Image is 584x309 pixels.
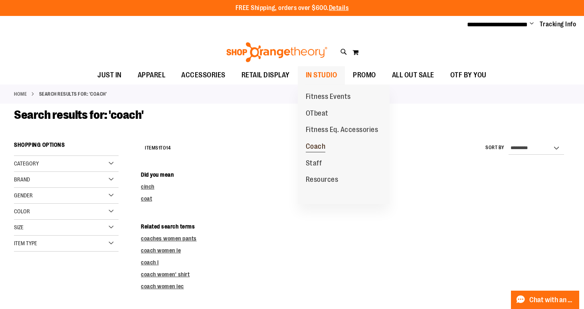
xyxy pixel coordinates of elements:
a: coach women lec [141,283,184,289]
a: cinch [141,183,154,190]
a: coach women' shirt [141,271,190,278]
a: Home [14,91,27,98]
span: 14 [166,145,170,151]
span: Staff [306,159,322,169]
dt: Related search terms [141,222,570,230]
span: Resources [306,175,339,185]
a: coach l [141,259,159,266]
span: PROMO [353,66,376,84]
strong: Shopping Options [14,138,119,156]
span: Chat with an Expert [529,296,574,304]
dt: Did you mean [141,171,570,179]
span: Size [14,224,24,230]
a: coach women le [141,247,181,254]
a: Tracking Info [540,20,576,29]
strong: Search results for: 'coach' [39,91,107,98]
a: coat [141,195,152,202]
span: 1 [158,145,160,151]
span: ALL OUT SALE [392,66,434,84]
span: Gender [14,192,33,199]
a: coaches women pants [141,235,197,242]
span: Fitness Eq. Accessories [306,126,378,136]
span: Category [14,160,39,167]
span: RETAIL DISPLAY [242,66,290,84]
p: FREE Shipping, orders over $600. [236,4,349,13]
span: Color [14,208,30,215]
span: OTF BY YOU [450,66,487,84]
span: Search results for: 'coach' [14,108,144,122]
span: IN STUDIO [306,66,337,84]
span: JUST IN [97,66,122,84]
button: Account menu [530,20,534,28]
span: APPAREL [138,66,166,84]
a: Details [329,4,349,12]
span: Brand [14,176,30,183]
img: Shop Orangetheory [225,42,329,62]
span: OTbeat [306,109,329,119]
button: Chat with an Expert [511,291,580,309]
span: Coach [306,142,326,152]
label: Sort By [485,144,505,151]
span: Item Type [14,240,37,246]
span: ACCESSORIES [181,66,226,84]
h2: Items to [145,142,170,154]
span: Fitness Events [306,93,351,102]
